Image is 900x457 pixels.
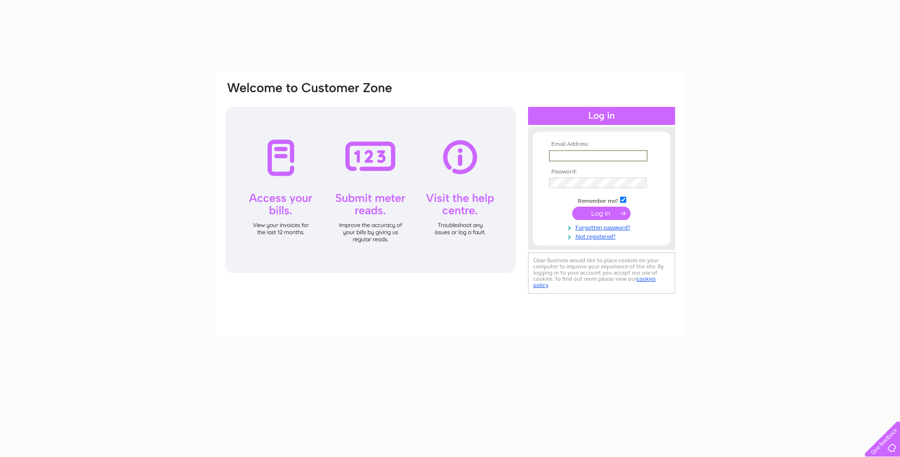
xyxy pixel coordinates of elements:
[549,222,657,231] a: Forgotten password?
[547,169,657,175] th: Password:
[547,141,657,148] th: Email Address:
[549,231,657,240] a: Not registered?
[528,252,675,294] div: Clear Business would like to place cookies on your computer to improve your experience of the sit...
[533,276,656,288] a: cookies policy
[547,195,657,205] td: Remember me?
[572,207,631,220] input: Submit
